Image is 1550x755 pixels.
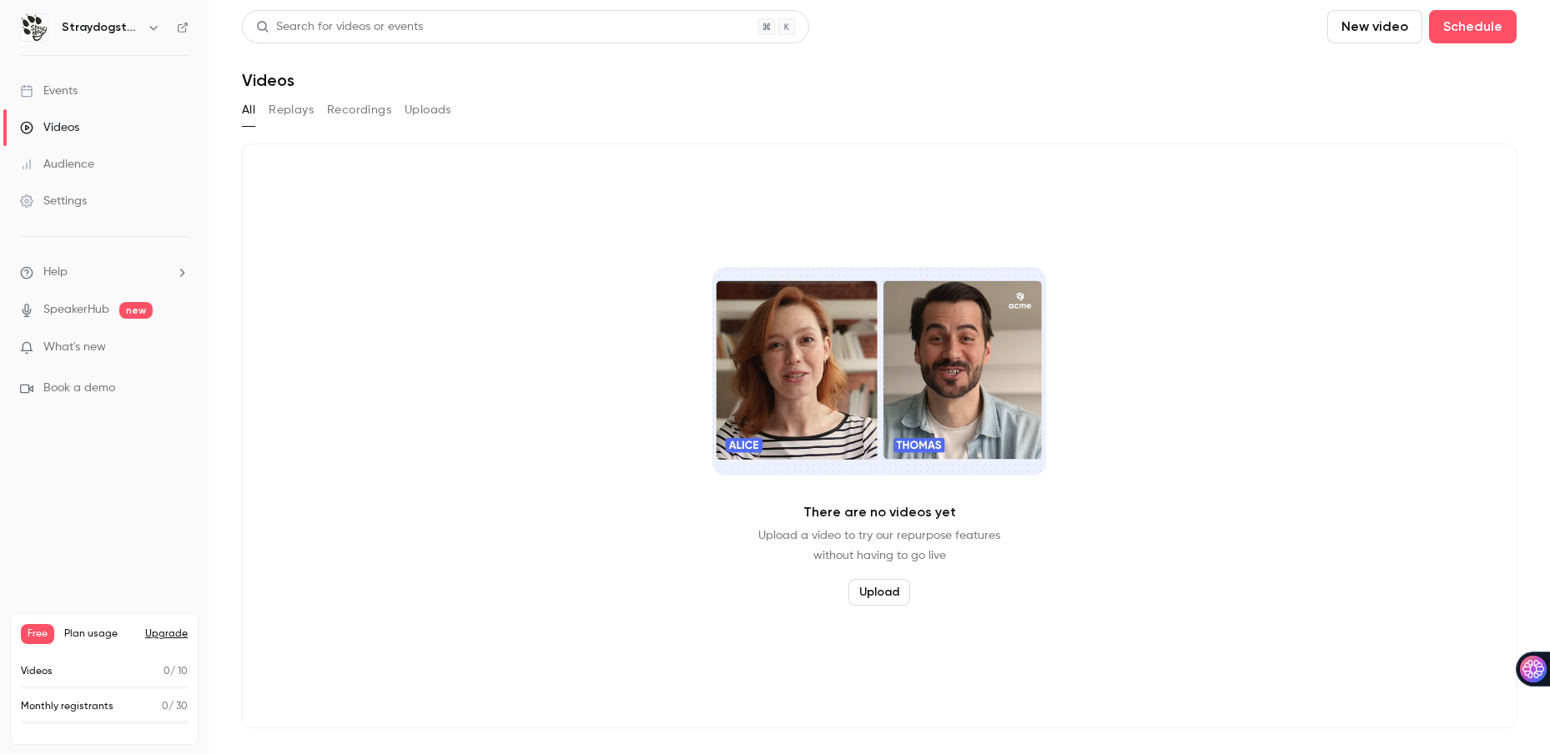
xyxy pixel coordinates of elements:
iframe: Noticeable Trigger [169,340,189,355]
span: Book a demo [43,380,115,397]
img: Straydogstudios [21,14,48,41]
button: Uploads [405,97,451,123]
p: / 30 [162,699,188,714]
li: help-dropdown-opener [20,264,189,281]
div: Audience [20,156,94,173]
div: Settings [20,193,87,209]
p: There are no videos yet [803,502,956,522]
button: Upgrade [145,627,188,641]
div: Videos [20,119,79,136]
div: Search for videos or events [256,18,423,36]
p: Upload a video to try our repurpose features without having to go live [758,526,1000,566]
button: Schedule [1429,10,1517,43]
button: New video [1327,10,1422,43]
button: Recordings [327,97,391,123]
span: new [119,302,153,319]
span: Help [43,264,68,281]
div: Events [20,83,78,99]
button: All [242,97,255,123]
span: 0 [164,667,170,677]
span: Free [21,624,54,644]
span: What's new [43,339,106,356]
p: Videos [21,664,53,679]
section: Videos [242,10,1517,745]
p: Monthly registrants [21,699,113,714]
button: Upload [848,579,910,606]
p: / 10 [164,664,188,679]
h1: Videos [242,70,294,90]
h6: Straydogstudios [62,19,140,36]
span: 0 [162,702,169,712]
span: Plan usage [64,627,135,641]
a: SpeakerHub [43,301,109,319]
button: Replays [269,97,314,123]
